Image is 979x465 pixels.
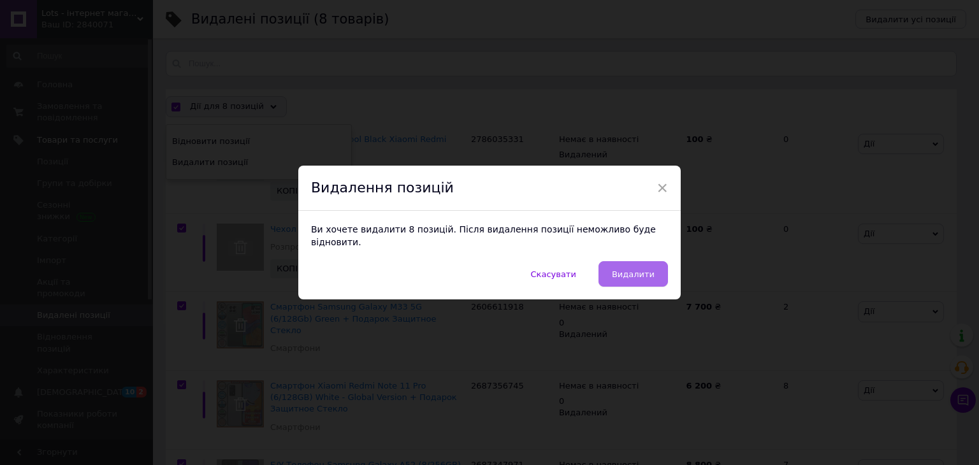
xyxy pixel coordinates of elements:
div: Видалення позицій [298,166,681,211]
p: Ви хочете видалити 8 позицій. Після видалення позиції неможливо буде відновити. [311,224,668,248]
span: Скасувати [531,269,576,279]
span: × [656,177,668,199]
button: Видалити [598,261,668,287]
span: Видалити [612,269,655,279]
button: Скасувати [518,261,590,287]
